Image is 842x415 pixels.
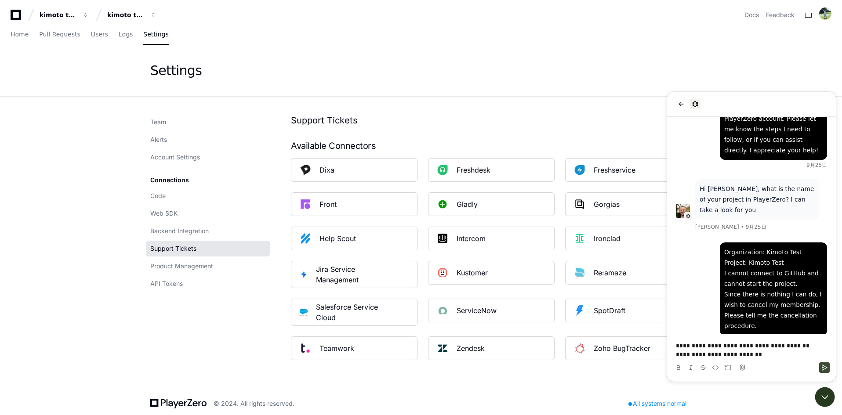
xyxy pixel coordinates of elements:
span: Product Management [150,262,213,271]
img: PlatformDixa_square.png [297,161,314,179]
div: ServiceNow [457,305,497,316]
span: Settings [143,32,168,37]
iframe: Customer support window [667,92,836,382]
span: Support Tickets [150,244,196,253]
img: Freshdesk_Square_Logo.jpeg [434,161,451,179]
div: Front [319,199,337,209]
div: SpotDraft [594,305,625,316]
span: Home [11,32,29,37]
button: kimoto test [104,7,160,23]
div: Dixa [319,165,334,175]
div: Settings [150,63,202,79]
a: API Tokens [146,276,270,292]
img: Kustomer_Square_Logo.jpeg [434,264,451,281]
div: Help Scout [319,233,356,244]
a: Backend Integration [146,223,270,239]
img: Platformfreshservice_square.png [571,161,588,179]
a: Account Settings [146,149,270,165]
a: Team [146,114,270,130]
div: Freshservice [594,165,635,175]
a: Users [91,25,108,45]
img: Salesforce_service_cloud.png [297,305,311,319]
span: Pull Requests [39,32,80,37]
a: Docs [744,11,759,19]
a: Product Management [146,258,270,274]
div: Intercom [457,233,486,244]
span: API Tokens [150,279,183,288]
img: PlatformZendesk_9qMuXiF.png [434,339,451,357]
div: Kustomer [457,267,488,278]
img: PlatformGladly.png [434,195,451,213]
div: © 2024. All rights reserved. [214,399,294,408]
div: kimoto test [40,11,77,19]
div: Re:amaze [594,267,626,278]
span: Alerts [150,135,167,144]
img: PlatformGorgias_square.png [571,195,588,213]
img: Teamwork_Square_Logo.png [297,339,314,357]
img: Platformre_amaze_square.png [571,264,588,281]
a: Pull Requests [39,25,80,45]
img: ServiceNow_Square_Logo.png [434,302,451,319]
a: Settings [143,25,168,45]
span: Backend Integration [150,227,209,235]
span: Logs [119,32,133,37]
img: ACg8ocI5XImk02yGxkvluH9WlaEF28FFnbzdsONrlmo-PfMxJLV1E6wuHg=s96-c [819,7,831,20]
img: ZohoBugTracker_square.png [571,339,588,357]
a: Code [146,188,270,204]
div: All systems normal [623,397,692,410]
a: Home [11,25,29,45]
a: Web SDK [146,206,270,221]
div: Jira Service Management [316,264,384,285]
img: IronClad_Square.png [571,230,588,247]
div: kimoto test [107,11,145,19]
div: Freshdesk [457,165,490,175]
img: PlatformFront_square.png [297,195,314,213]
div: Zoho BugTracker [594,343,650,354]
div: Salesforce Service Cloud [316,302,384,323]
div: Zendesk [457,343,485,354]
img: Platformspotdraft_square.png [571,302,588,319]
img: Jira_Service_Management.jpg [297,267,311,281]
span: Account Settings [150,153,200,162]
a: Alerts [146,132,270,148]
img: Intercom_Square_Logo_V9D2LCb.png [434,230,451,247]
div: Teamwork [319,343,354,354]
iframe: Open customer support [814,386,838,410]
span: Team [150,118,166,126]
span: Users [91,32,108,37]
h1: Support Tickets [291,114,692,126]
div: Gorgias [594,199,620,209]
button: kimoto test [36,7,92,23]
a: Support Tickets [146,241,270,256]
div: Gladly [457,199,478,209]
span: Code [150,191,166,200]
span: Web SDK [150,209,178,218]
div: Available Connectors [291,141,692,151]
img: PlatformHelpscout_square.png [297,230,314,247]
a: Logs [119,25,133,45]
div: Ironclad [594,233,621,244]
button: Feedback [766,11,795,19]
